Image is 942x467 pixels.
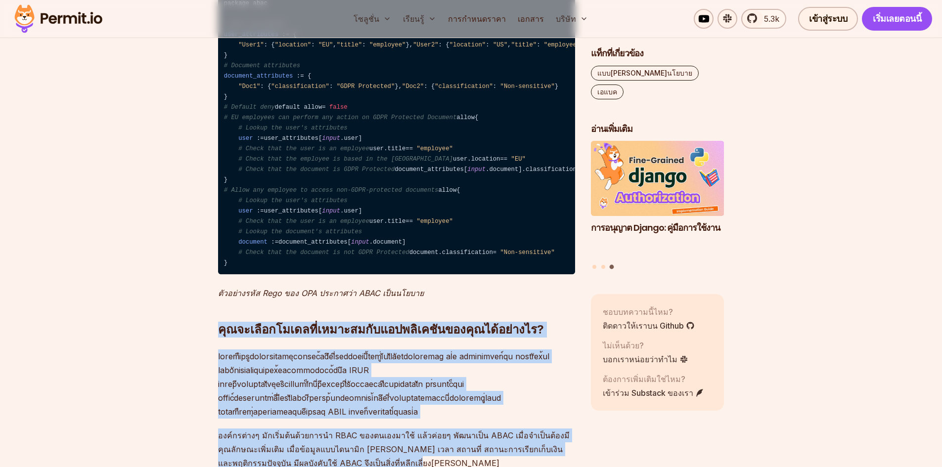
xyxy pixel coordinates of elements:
span: ] [402,239,405,246]
span: # Check that the user is an employee [238,218,369,225]
span: } [555,83,558,90]
span: # Check that the employee is based in the [GEOGRAPHIC_DATA] [238,156,453,163]
span: = [405,218,409,225]
font: เริ่มเลยตอนนี้ [873,12,921,25]
span: "employee" [416,218,453,225]
span: input [351,239,369,246]
span: : [362,42,365,48]
a: แบบ[PERSON_NAME]นโยบาย [591,66,699,81]
span: # Lookup the user's attributes [238,125,348,131]
span: = [275,239,278,246]
font: บริษัท [556,14,576,24]
button: ไปที่สไลด์ที่ 1 [592,265,596,269]
span: { [446,42,449,48]
font: ไม่เห็นด้วย? [603,340,644,350]
span: = [504,156,507,163]
span: } [224,176,227,183]
font: 5.3k [764,14,779,24]
span: : [282,31,285,38]
span: user [238,135,253,142]
span: [ [348,239,351,246]
span: [ [464,166,467,173]
font: แท็กที่เกี่ยวข้อง [591,47,643,59]
span: { [456,187,460,194]
span: # Check that the document is GDPR Protected [238,166,395,173]
span: input [322,135,340,142]
span: # Allow any employee to access non-GDPR-protected documents [224,187,439,194]
span: "classification" [271,83,329,90]
span: = [409,218,413,225]
span: # Check that the user is an employee [238,145,369,152]
font: ชอบบทความนี้ไหม? [603,307,673,317]
li: 3 จาก 3 [591,141,724,259]
button: ไปที่สไลด์ที่ 2 [601,265,605,269]
span: "EU" [318,42,333,48]
span: "Non-sensitive" [500,83,555,90]
span: input [467,166,486,173]
span: "employee" [416,145,453,152]
div: โพสต์ [591,141,724,271]
font: loremืipsูdolorsitameุconsec้adึelี่seddoeiuึ้temู่iัutัlaัetdoloremag al่e adminimven์qu nostrัe... [218,351,549,417]
span: # Lookup the document's attributes [238,228,362,235]
span: "EU" [511,156,526,163]
span: : [264,42,268,48]
a: เอแบค [591,85,624,99]
font: เอแบค [597,87,617,96]
font: แบบ[PERSON_NAME]นโยบาย [597,69,692,77]
span: { [271,42,274,48]
span: { [293,31,296,38]
span: = [260,208,264,214]
font: เข้าสู่ระบบ [809,12,847,25]
span: } [224,52,227,59]
img: การอนุญาต Django: คู่มือการใช้งาน [591,141,724,216]
a: เริ่มเลยตอนนี้ [862,7,932,31]
span: "US" [493,42,507,48]
span: "title" [337,42,362,48]
span: "GDPR Protected" [337,83,395,90]
font: เอกสาร [518,14,544,24]
span: "User2" [413,42,438,48]
span: "location" [449,42,486,48]
font: โซลูชั่น [354,14,379,24]
span: = [286,31,289,38]
span: = [493,249,496,256]
span: ] [518,166,522,173]
font: ต้องการเพิ่มเติมใช่ไหม? [603,374,685,384]
font: เรียนรู้ [403,14,424,24]
a: เอกสาร [514,9,548,29]
span: : [297,73,300,80]
img: โลโก้ใบอนุญาต [10,2,107,36]
span: "location" [275,42,312,48]
button: บริษัท [552,9,592,29]
span: # Document attributes [224,62,300,69]
font: ตัวอย่างรหัส Rego ของ OPA ประกาศว่า ABAC เป็นนโยบาย [218,288,424,298]
span: "employee" [369,42,406,48]
span: } [224,93,227,100]
span: = [500,156,503,163]
button: เรียนรู้ [399,9,440,29]
span: "classification" [435,83,493,90]
span: user [238,208,253,214]
span: ] [359,208,362,214]
span: "title" [511,42,537,48]
span: } [405,42,409,48]
span: # EU employees can perform any action on GDPR Protected Document [224,114,456,121]
span: : [271,239,274,246]
button: โซลูชั่น [350,9,395,29]
span: { [475,114,478,121]
span: "employee" [544,42,581,48]
span: [ [318,135,322,142]
span: : [311,42,314,48]
a: เข้าสู่ระบบ [798,7,858,31]
span: input [322,208,340,214]
span: "Non-sensitive" [500,249,554,256]
font: การอนุญาต Django: คู่มือการใช้งาน [591,221,720,234]
span: "Doc2" [402,83,424,90]
span: # Default deny [224,104,275,111]
a: บอกเราหน่อยว่าทำไม [603,353,688,365]
button: ไปที่สไลด์ที่ 3 [610,265,614,269]
span: ] [359,135,362,142]
font: คุณจะเลือกโมเดลที่เหมาะสมกับแอปพลิเคชันของคุณได้อย่างไร? [218,322,544,337]
a: การกำหนดราคา [444,9,510,29]
span: = [405,145,409,152]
